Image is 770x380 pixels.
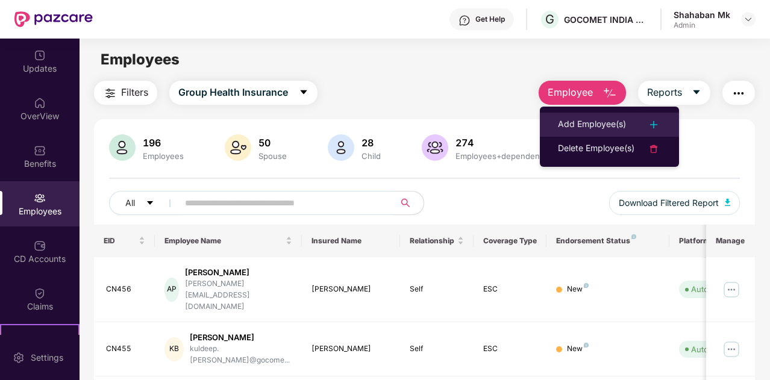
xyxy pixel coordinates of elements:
div: CN455 [106,343,146,355]
div: AP [164,278,178,302]
img: svg+xml;base64,PHN2ZyB4bWxucz0iaHR0cDovL3d3dy53My5vcmcvMjAwMC9zdmciIHdpZHRoPSIyNCIgaGVpZ2h0PSIyNC... [103,86,117,101]
span: Download Filtered Report [619,196,719,210]
span: caret-down [299,87,308,98]
img: svg+xml;base64,PHN2ZyB4bWxucz0iaHR0cDovL3d3dy53My5vcmcvMjAwMC9zdmciIHdpZHRoPSI4IiBoZWlnaHQ9IjgiIH... [584,283,589,288]
span: G [545,12,554,26]
div: [PERSON_NAME] [185,267,292,278]
img: svg+xml;base64,PHN2ZyBpZD0iQ0RfQWNjb3VudHMiIGRhdGEtbmFtZT0iQ0QgQWNjb3VudHMiIHhtbG5zPSJodHRwOi8vd3... [34,240,46,252]
div: [PERSON_NAME] [311,284,390,295]
div: 274 [453,137,549,149]
div: Employees+dependents [453,151,549,161]
span: Employee [548,85,593,100]
img: svg+xml;base64,PHN2ZyB4bWxucz0iaHR0cDovL3d3dy53My5vcmcvMjAwMC9zdmciIHhtbG5zOnhsaW5rPSJodHRwOi8vd3... [109,134,136,161]
div: Employees [140,151,186,161]
span: search [394,198,418,208]
span: Filters [121,85,148,100]
div: ESC [483,284,537,295]
div: [PERSON_NAME] [190,332,292,343]
button: Filters [94,81,157,105]
span: All [125,196,135,210]
img: svg+xml;base64,PHN2ZyB4bWxucz0iaHR0cDovL3d3dy53My5vcmcvMjAwMC9zdmciIHdpZHRoPSIyNCIgaGVpZ2h0PSIyNC... [646,117,661,132]
div: Endorsement Status [556,236,659,246]
div: Delete Employee(s) [558,142,634,156]
th: Relationship [400,225,474,257]
div: kuldeep.[PERSON_NAME]@gocome... [190,343,292,366]
img: svg+xml;base64,PHN2ZyBpZD0iRHJvcGRvd24tMzJ4MzIiIHhtbG5zPSJodHRwOi8vd3d3LnczLm9yZy8yMDAwL3N2ZyIgd2... [743,14,753,24]
div: KB [164,337,184,361]
div: Add Employee(s) [558,117,626,132]
span: Employees [101,51,180,68]
span: EID [104,236,137,246]
button: Reportscaret-down [638,81,710,105]
div: Auto Verified [691,283,739,295]
img: svg+xml;base64,PHN2ZyB4bWxucz0iaHR0cDovL3d3dy53My5vcmcvMjAwMC9zdmciIHhtbG5zOnhsaW5rPSJodHRwOi8vd3... [725,199,731,206]
span: Reports [647,85,682,100]
th: Manage [706,225,755,257]
div: CN456 [106,284,146,295]
div: Child [359,151,383,161]
img: manageButton [722,280,741,299]
button: Allcaret-down [109,191,183,215]
th: Employee Name [155,225,302,257]
img: svg+xml;base64,PHN2ZyBpZD0iQmVuZWZpdHMiIHhtbG5zPSJodHRwOi8vd3d3LnczLm9yZy8yMDAwL3N2ZyIgd2lkdGg9Ij... [34,145,46,157]
span: Employee Name [164,236,283,246]
img: svg+xml;base64,PHN2ZyB4bWxucz0iaHR0cDovL3d3dy53My5vcmcvMjAwMC9zdmciIHhtbG5zOnhsaW5rPSJodHRwOi8vd3... [225,134,251,161]
div: Get Help [475,14,505,24]
button: Group Health Insurancecaret-down [169,81,318,105]
img: svg+xml;base64,PHN2ZyBpZD0iVXBkYXRlZCIgeG1sbnM9Imh0dHA6Ly93d3cudzMub3JnLzIwMDAvc3ZnIiB3aWR0aD0iMj... [34,49,46,61]
th: Coverage Type [474,225,547,257]
div: [PERSON_NAME] [311,343,390,355]
div: Self [410,284,464,295]
span: Relationship [410,236,455,246]
img: New Pazcare Logo [14,11,93,27]
img: svg+xml;base64,PHN2ZyB4bWxucz0iaHR0cDovL3d3dy53My5vcmcvMjAwMC9zdmciIHdpZHRoPSIyNCIgaGVpZ2h0PSIyNC... [731,86,746,101]
div: Shahaban Mk [674,9,730,20]
span: caret-down [692,87,701,98]
img: svg+xml;base64,PHN2ZyBpZD0iQ2xhaW0iIHhtbG5zPSJodHRwOi8vd3d3LnczLm9yZy8yMDAwL3N2ZyIgd2lkdGg9IjIwIi... [34,287,46,299]
div: 28 [359,137,383,149]
img: svg+xml;base64,PHN2ZyBpZD0iRW1wbG95ZWVzIiB4bWxucz0iaHR0cDovL3d3dy53My5vcmcvMjAwMC9zdmciIHdpZHRoPS... [34,192,46,204]
div: Admin [674,20,730,30]
div: Auto Verified [691,343,739,355]
img: svg+xml;base64,PHN2ZyBpZD0iSGVscC0zMngzMiIgeG1sbnM9Imh0dHA6Ly93d3cudzMub3JnLzIwMDAvc3ZnIiB3aWR0aD... [459,14,471,26]
img: svg+xml;base64,PHN2ZyB4bWxucz0iaHR0cDovL3d3dy53My5vcmcvMjAwMC9zdmciIHdpZHRoPSI4IiBoZWlnaHQ9IjgiIH... [631,234,636,239]
img: svg+xml;base64,PHN2ZyB4bWxucz0iaHR0cDovL3d3dy53My5vcmcvMjAwMC9zdmciIHdpZHRoPSIyNCIgaGVpZ2h0PSIyNC... [646,142,661,156]
th: EID [94,225,155,257]
span: caret-down [146,199,154,208]
span: Group Health Insurance [178,85,288,100]
img: svg+xml;base64,PHN2ZyBpZD0iSG9tZSIgeG1sbnM9Imh0dHA6Ly93d3cudzMub3JnLzIwMDAvc3ZnIiB3aWR0aD0iMjAiIG... [34,97,46,109]
th: Insured Name [302,225,400,257]
div: Platform Status [679,236,745,246]
div: 196 [140,137,186,149]
img: svg+xml;base64,PHN2ZyB4bWxucz0iaHR0cDovL3d3dy53My5vcmcvMjAwMC9zdmciIHdpZHRoPSI4IiBoZWlnaHQ9IjgiIH... [584,343,589,347]
div: New [567,343,589,355]
button: Download Filtered Report [609,191,740,215]
div: GOCOMET INDIA PRIVATE LIMITED [564,14,648,25]
button: Employee [539,81,626,105]
div: Self [410,343,464,355]
img: svg+xml;base64,PHN2ZyB4bWxucz0iaHR0cDovL3d3dy53My5vcmcvMjAwMC9zdmciIHhtbG5zOnhsaW5rPSJodHRwOi8vd3... [422,134,448,161]
div: Spouse [256,151,289,161]
img: svg+xml;base64,PHN2ZyB4bWxucz0iaHR0cDovL3d3dy53My5vcmcvMjAwMC9zdmciIHhtbG5zOnhsaW5rPSJodHRwOi8vd3... [328,134,354,161]
div: Settings [27,352,67,364]
div: 50 [256,137,289,149]
img: svg+xml;base64,PHN2ZyBpZD0iU2V0dGluZy0yMHgyMCIgeG1sbnM9Imh0dHA6Ly93d3cudzMub3JnLzIwMDAvc3ZnIiB3aW... [13,352,25,364]
div: New [567,284,589,295]
img: manageButton [722,340,741,359]
div: [PERSON_NAME][EMAIL_ADDRESS][DOMAIN_NAME] [185,278,292,313]
button: search [394,191,424,215]
div: ESC [483,343,537,355]
img: svg+xml;base64,PHN2ZyB4bWxucz0iaHR0cDovL3d3dy53My5vcmcvMjAwMC9zdmciIHhtbG5zOnhsaW5rPSJodHRwOi8vd3... [603,86,617,101]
